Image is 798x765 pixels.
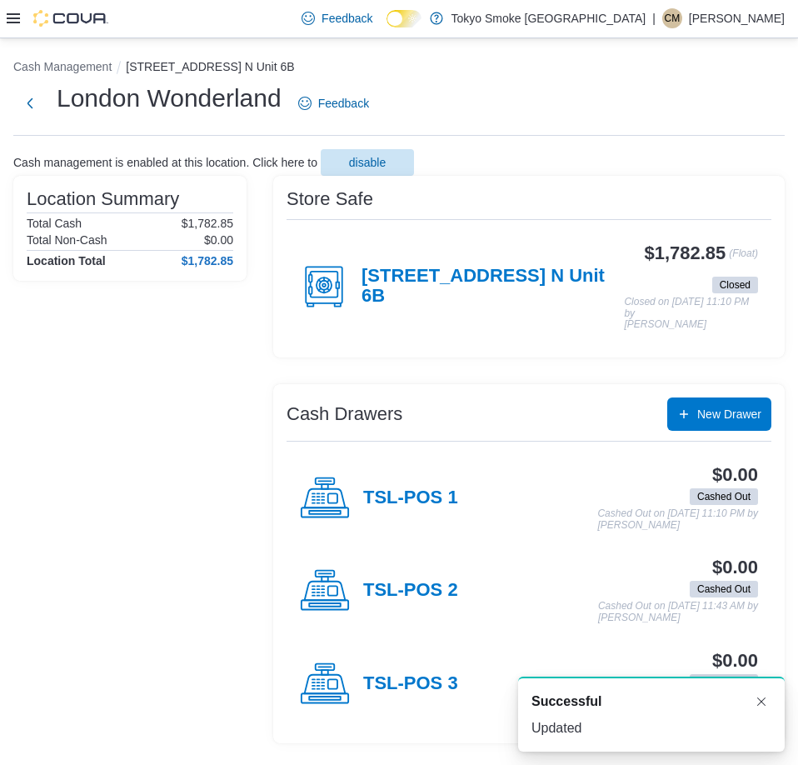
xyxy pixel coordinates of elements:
[362,266,624,307] h4: [STREET_ADDRESS] N Unit 6B
[295,2,379,35] a: Feedback
[712,465,758,485] h3: $0.00
[33,10,108,27] img: Cova
[318,95,369,112] span: Feedback
[451,8,646,28] p: Tokyo Smoke [GEOGRAPHIC_DATA]
[126,60,294,73] button: [STREET_ADDRESS] N Unit 6B
[689,8,785,28] p: [PERSON_NAME]
[322,10,372,27] span: Feedback
[363,580,458,602] h4: TSL-POS 2
[27,217,82,230] h6: Total Cash
[720,277,751,292] span: Closed
[363,487,458,509] h4: TSL-POS 1
[751,692,771,712] button: Dismiss toast
[531,692,771,712] div: Notification
[387,10,421,27] input: Dark Mode
[287,189,373,209] h3: Store Safe
[182,217,233,230] p: $1,782.85
[13,60,112,73] button: Cash Management
[363,673,458,695] h4: TSL-POS 3
[662,8,682,28] div: Chris MacPhail
[712,557,758,577] h3: $0.00
[665,8,681,28] span: CM
[712,651,758,671] h3: $0.00
[204,233,233,247] p: $0.00
[597,508,758,531] p: Cashed Out on [DATE] 11:10 PM by [PERSON_NAME]
[292,87,376,120] a: Feedback
[712,277,758,293] span: Closed
[598,601,758,623] p: Cashed Out on [DATE] 11:43 AM by [PERSON_NAME]
[729,243,758,273] p: (Float)
[531,692,601,712] span: Successful
[624,297,758,331] p: Closed on [DATE] 11:10 PM by [PERSON_NAME]
[667,397,771,431] button: New Drawer
[13,156,317,169] p: Cash management is enabled at this location. Click here to
[349,154,386,171] span: disable
[697,489,751,504] span: Cashed Out
[652,8,656,28] p: |
[27,189,179,209] h3: Location Summary
[645,243,726,263] h3: $1,782.85
[13,58,785,78] nav: An example of EuiBreadcrumbs
[697,582,751,597] span: Cashed Out
[27,233,107,247] h6: Total Non-Cash
[13,87,47,120] button: Next
[690,488,758,505] span: Cashed Out
[57,82,282,115] h1: London Wonderland
[690,581,758,597] span: Cashed Out
[697,406,761,422] span: New Drawer
[531,718,771,738] div: Updated
[287,404,402,424] h3: Cash Drawers
[27,254,106,267] h4: Location Total
[182,254,233,267] h4: $1,782.85
[321,149,414,176] button: disable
